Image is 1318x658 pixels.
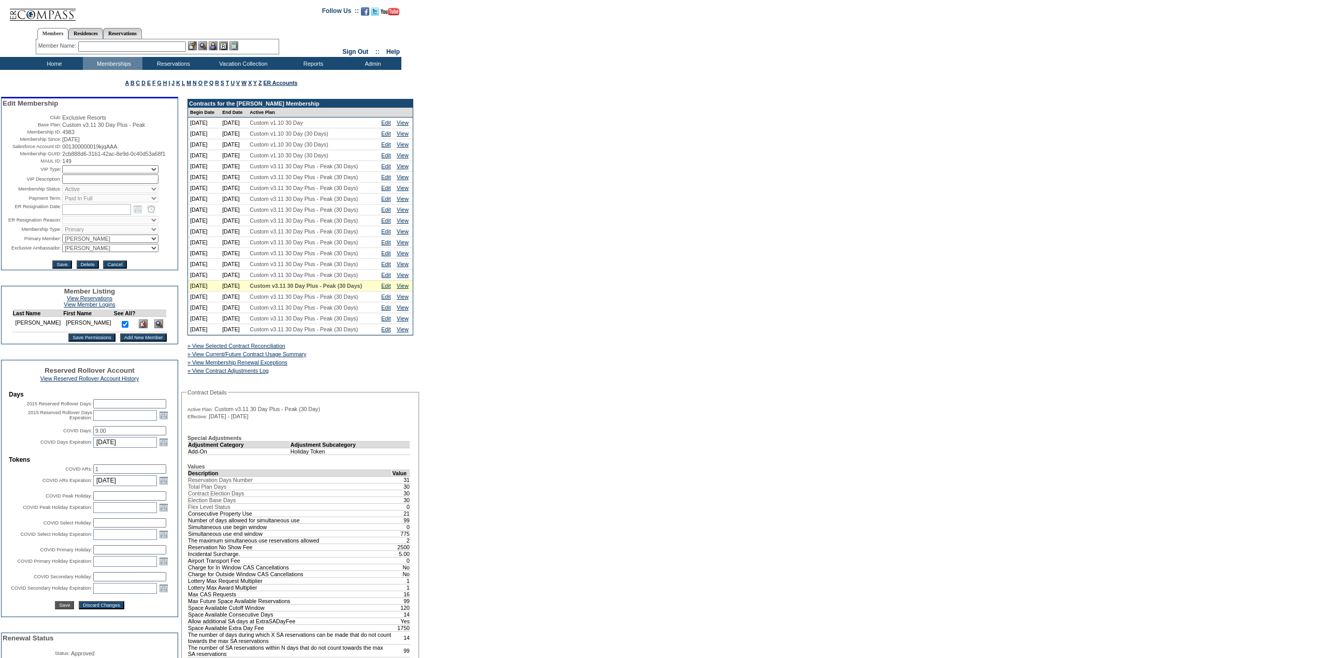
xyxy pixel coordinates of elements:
[154,319,163,328] img: View Dashboard
[79,601,124,609] button: Discard Changes
[9,391,170,398] td: Days
[381,174,390,180] a: Edit
[381,196,390,202] a: Edit
[103,260,126,269] input: Cancel
[71,650,95,656] span: Approved
[250,250,358,256] span: Custom v3.11 30 Day Plus - Peak (30 Days)
[361,7,369,16] img: Become our fan on Facebook
[229,41,238,50] img: b_calculator.gif
[125,80,129,86] a: A
[392,483,410,490] td: 30
[40,440,92,445] label: COVID Days Expiration:
[139,319,148,328] img: Delete
[381,141,390,148] a: Edit
[12,317,63,332] td: [PERSON_NAME]
[220,172,248,183] td: [DATE]
[37,28,69,39] a: Members
[397,261,409,267] a: View
[103,28,142,39] a: Reservations
[250,217,358,224] span: Custom v3.11 30 Day Plus - Peak (30 Days)
[220,302,248,313] td: [DATE]
[250,315,358,321] span: Custom v3.11 30 Day Plus - Peak (30 Days)
[142,57,202,70] td: Reservations
[230,80,235,86] a: U
[3,158,61,164] td: MAUL ID:
[397,283,409,289] a: View
[3,194,61,202] td: Payment Term:
[188,504,230,510] span: Flex Level Status
[40,547,92,552] label: COVID Primary Holiday:
[282,57,342,70] td: Reports
[371,7,379,16] img: Follow us on Twitter
[250,283,362,289] span: Custom v3.11 30 Day Plus - Peak (30 Days)
[220,161,248,172] td: [DATE]
[42,478,92,483] label: COVID ARs Expiration:
[250,294,358,300] span: Custom v3.11 30 Day Plus - Peak (30 Days)
[220,259,248,270] td: [DATE]
[250,261,358,267] span: Custom v3.11 30 Day Plus - Peak (30 Days)
[63,317,114,332] td: [PERSON_NAME]
[342,57,401,70] td: Admin
[221,80,224,86] a: S
[253,80,257,86] a: Y
[136,80,140,86] a: C
[392,503,410,510] td: 0
[120,333,167,342] input: Add New Member
[290,448,410,455] td: Holiday Token
[220,226,248,237] td: [DATE]
[64,301,115,308] a: View Member Logins
[381,130,390,137] a: Edit
[204,80,208,86] a: P
[250,130,328,137] span: Custom v1.10 30 Day (30 Days)
[188,584,392,591] td: Lottery Max Award Multiplier
[65,466,92,472] label: COVID ARs:
[202,57,282,70] td: Vacation Collection
[9,456,170,463] td: Tokens
[62,143,117,150] span: 001300000019kjqAAA
[188,248,220,259] td: [DATE]
[392,476,410,483] td: 31
[34,574,92,579] label: COVID Secondary Holiday:
[250,141,328,148] span: Custom v1.10 30 Day (30 Days)
[62,129,75,135] span: 4983
[250,272,358,278] span: Custom v3.11 30 Day Plus - Peak (30 Days)
[188,183,220,194] td: [DATE]
[3,114,61,121] td: Club:
[397,250,409,256] a: View
[146,203,157,215] a: Open the time view popup.
[188,517,392,523] td: Number of days allowed for simultaneous use
[188,631,392,644] td: The number of days during which X SA reservations can be made that do not count towards the max S...
[163,80,167,86] a: H
[381,10,399,17] a: Subscribe to our YouTube Channel
[188,215,220,226] td: [DATE]
[132,203,143,215] a: Open the calendar popup.
[62,158,71,164] span: 149
[220,150,248,161] td: [DATE]
[248,80,252,86] a: X
[182,80,185,86] a: L
[55,601,74,609] input: Save
[187,368,269,374] a: » View Contract Adjustments Log
[209,41,218,50] img: Impersonate
[220,281,248,291] td: [DATE]
[220,270,248,281] td: [DATE]
[83,57,142,70] td: Memberships
[381,217,390,224] a: Edit
[188,99,413,108] td: Contracts for the [PERSON_NAME] Membership
[220,118,248,128] td: [DATE]
[392,571,410,577] td: No
[250,228,358,235] span: Custom v3.11 30 Day Plus - Peak (30 Days)
[188,577,392,584] td: Lottery Max Request Multiplier
[3,165,61,173] td: VIP Type:
[141,80,146,86] a: D
[250,152,328,158] span: Custom v1.10 30 Day (30 Days)
[158,582,169,594] a: Open the calendar popup.
[26,401,92,406] label: 2015 Reserved Rollover Days:
[250,120,302,126] span: Custom v1.10 30 Day
[397,239,409,245] a: View
[220,204,248,215] td: [DATE]
[392,564,410,571] td: No
[188,139,220,150] td: [DATE]
[392,611,410,618] td: 14
[188,470,392,476] td: Description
